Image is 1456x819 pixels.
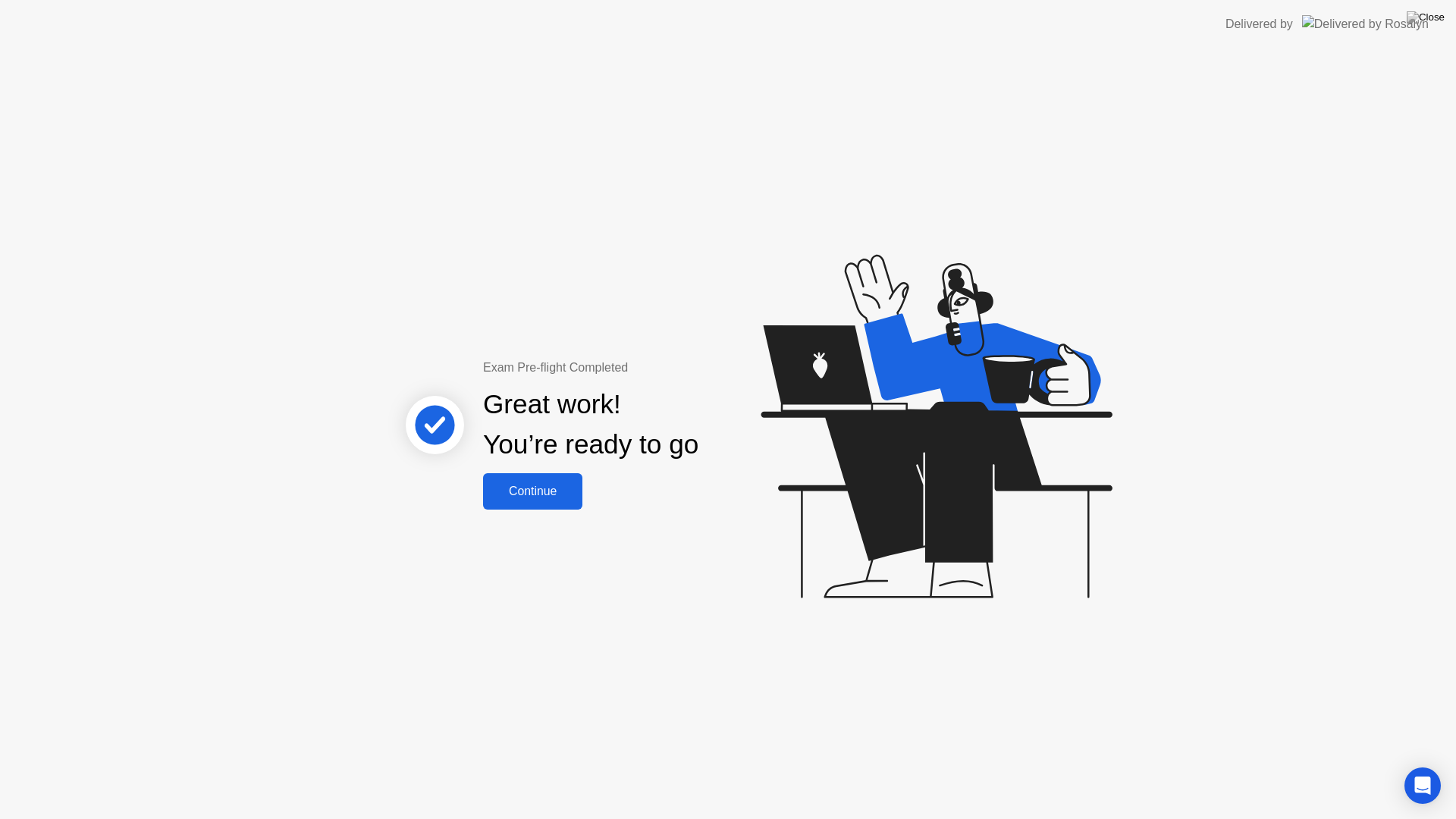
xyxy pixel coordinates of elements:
div: Continue [488,485,578,498]
div: Great work! You’re ready to go [483,384,698,465]
div: Delivered by [1225,15,1293,33]
img: Close [1407,11,1445,24]
div: Exam Pre-flight Completed [483,359,796,377]
div: Open Intercom Messenger [1404,767,1441,804]
img: Delivered by Rosalyn [1302,15,1429,33]
button: Continue [483,473,582,510]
